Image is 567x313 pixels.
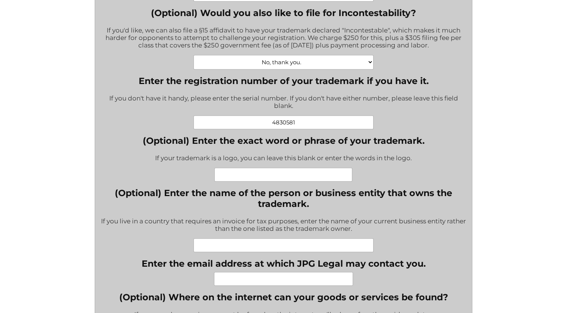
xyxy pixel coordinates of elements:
div: If you'd like, we can also file a §15 affidavit to have your trademark declared "Incontestable", ... [101,22,466,55]
div: If you live in a country that requires an invoice for tax purposes, enter the name of your curren... [101,213,466,238]
div: If you don't have it handy, please enter the serial number. If you don't have either number, plea... [101,90,466,115]
label: Enter the email address at which JPG Legal may contact you. [141,258,425,269]
label: (Optional) Enter the exact word or phrase of your trademark. [142,135,424,146]
label: Enter the registration number of your trademark if you have it. [101,75,466,86]
label: (Optional) Where on the internet can your goods or services be found? [119,292,448,303]
div: If your trademark is a logo, you can leave this blank or enter the words in the logo. [142,149,424,168]
label: (Optional) Would you also like to file for Incontestability? [101,7,466,18]
label: (Optional) Enter the name of the person or business entity that owns the trademark. [101,188,466,209]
